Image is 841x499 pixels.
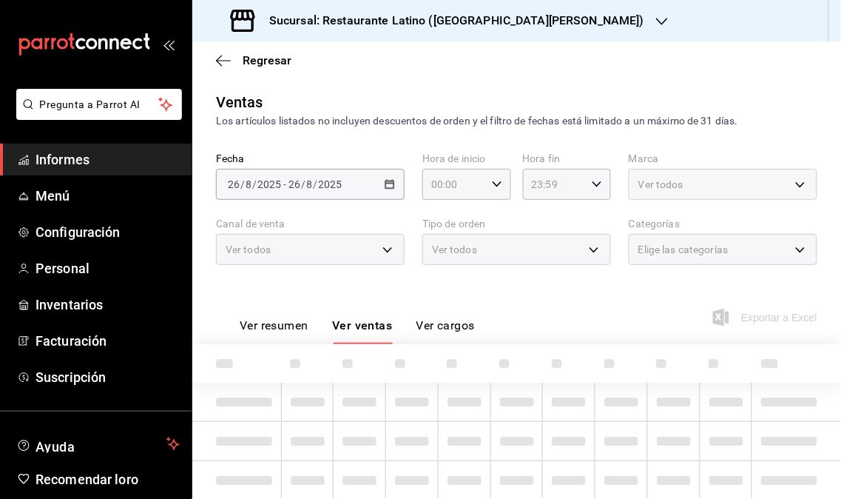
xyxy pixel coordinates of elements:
font: Regresar [243,53,291,67]
font: Ventas [216,93,263,111]
font: Hora de inicio [422,153,486,165]
font: Canal de venta [216,218,286,230]
font: Tipo de orden [422,218,486,230]
font: / [252,178,257,190]
font: Ver ventas [332,319,393,333]
font: - [283,178,286,190]
input: ---- [257,178,282,190]
font: Sucursal: Restaurante Latino ([GEOGRAPHIC_DATA][PERSON_NAME]) [269,13,644,27]
font: Suscripción [36,369,106,385]
input: ---- [318,178,343,190]
button: abrir_cajón_menú [163,38,175,50]
input: -- [288,178,301,190]
font: / [240,178,245,190]
font: Los artículos listados no incluyen descuentos de orden y el filtro de fechas está limitado a un m... [216,115,738,127]
font: Elige las categorías [638,244,729,255]
div: pestañas de navegación [240,318,475,344]
font: Facturación [36,333,107,349]
font: Ver resumen [240,319,308,333]
font: / [301,178,305,190]
font: Marca [629,153,659,165]
font: Recomendar loro [36,472,138,487]
font: Configuración [36,224,121,240]
font: Fecha [216,153,245,165]
input: -- [306,178,314,190]
a: Pregunta a Parrot AI [10,107,182,123]
font: Menú [36,188,70,204]
font: / [314,178,318,190]
input: -- [245,178,252,190]
font: Ver todos [638,178,683,190]
button: Regresar [216,53,291,67]
font: Hora fin [523,153,561,165]
input: -- [227,178,240,190]
font: Pregunta a Parrot AI [40,98,141,110]
font: Categorías [629,218,680,230]
button: Pregunta a Parrot AI [16,89,182,120]
font: Informes [36,152,89,167]
font: Ver todos [432,244,477,255]
font: Ver cargos [416,319,476,333]
font: Ver todos [226,244,271,255]
font: Ayuda [36,439,75,455]
font: Personal [36,261,89,276]
font: Inventarios [36,297,103,312]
